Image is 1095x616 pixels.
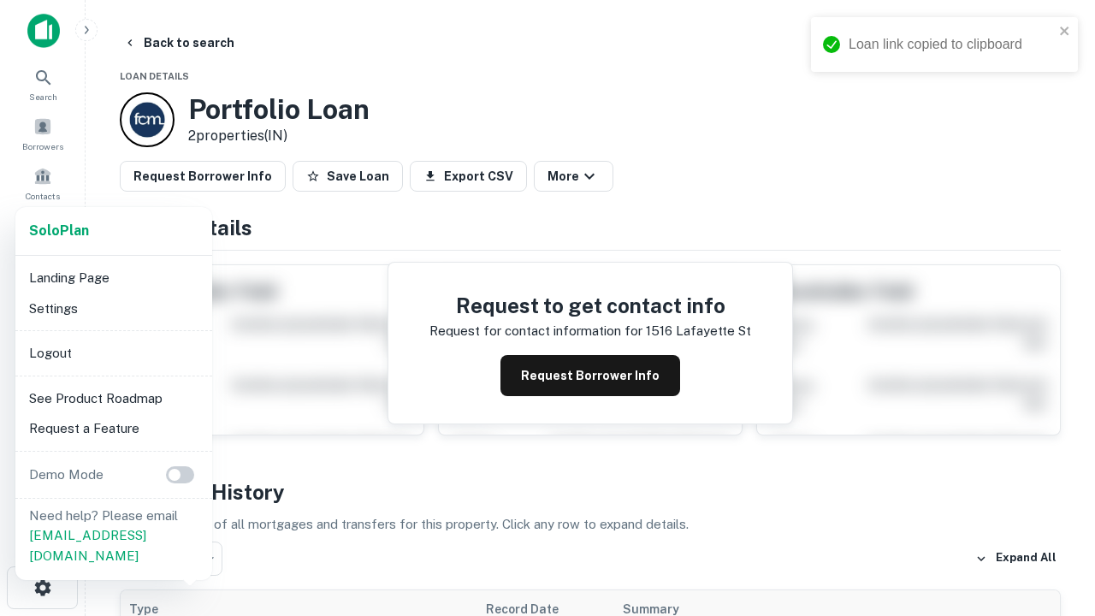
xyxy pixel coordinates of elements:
[22,383,205,414] li: See Product Roadmap
[22,293,205,324] li: Settings
[22,263,205,293] li: Landing Page
[1059,24,1071,40] button: close
[29,506,198,566] p: Need help? Please email
[29,528,146,563] a: [EMAIL_ADDRESS][DOMAIN_NAME]
[29,221,89,241] a: SoloPlan
[22,338,205,369] li: Logout
[849,34,1054,55] div: Loan link copied to clipboard
[29,222,89,239] strong: Solo Plan
[22,465,110,485] p: Demo Mode
[22,413,205,444] li: Request a Feature
[1009,479,1095,561] iframe: Chat Widget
